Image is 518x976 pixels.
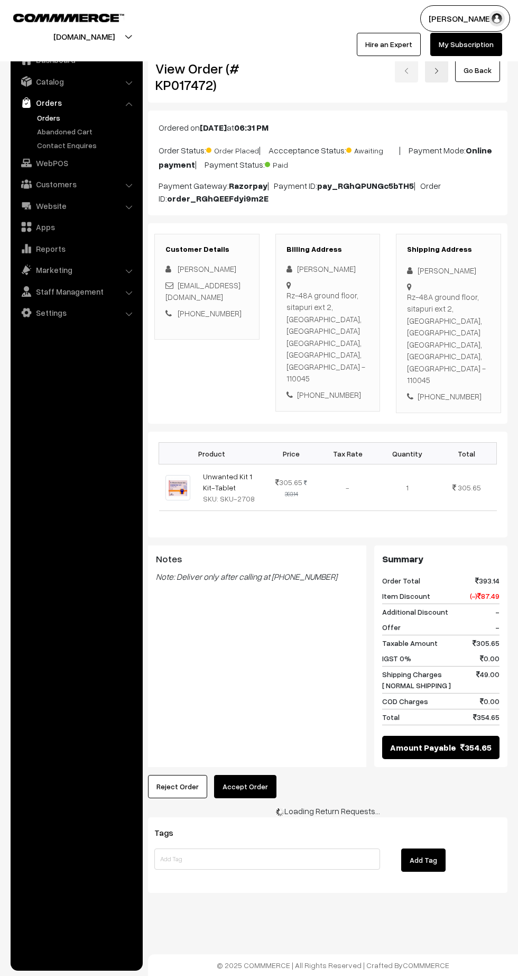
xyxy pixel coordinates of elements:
h2: View Order (# KP017472) [155,60,260,93]
span: Item Discount [382,590,430,601]
span: - [495,606,499,617]
a: Orders [13,93,139,112]
button: Accept Order [214,775,276,798]
a: Apps [13,217,139,236]
a: WebPOS [13,153,139,172]
span: 305.65 [275,478,302,487]
span: Paid [265,157,318,170]
b: Razorpay [229,180,267,191]
th: Quantity [377,443,437,464]
span: (-) 87.49 [470,590,499,601]
h3: Billing Address [286,245,369,254]
a: Reports [13,239,139,258]
span: - [495,622,499,633]
span: Shipping Charges [ NORMAL SHIPPING ] [382,669,451,691]
button: Reject Order [148,775,207,798]
p: Payment Gateway: | Payment ID: | Order ID: [159,179,497,205]
button: [DOMAIN_NAME] [16,23,152,50]
a: Website [13,196,139,215]
th: Price [265,443,318,464]
img: UNWANTED KIT.jpeg [165,475,190,500]
a: Settings [13,303,139,322]
span: 0.00 [480,696,499,707]
span: 354.65 [473,712,499,723]
p: Ordered on at [159,121,497,134]
button: Add Tag [401,849,446,872]
span: Additional Discount [382,606,448,617]
div: [PERSON_NAME] [286,263,369,275]
span: IGST 0% [382,653,411,664]
a: Marketing [13,260,139,279]
a: COMMMERCE [13,11,106,23]
button: [PERSON_NAME] [420,5,510,32]
div: SKU: SKU-2708 [203,493,258,504]
b: pay_RGhQPUNGc5bTH5 [317,180,414,191]
a: Go Back [455,59,500,82]
span: 305.65 [473,637,499,649]
h3: Summary [382,553,499,565]
div: Rz-48A ground floor, sitapuri ext 2, [GEOGRAPHIC_DATA], [GEOGRAPHIC_DATA] [GEOGRAPHIC_DATA], [GEO... [286,289,369,385]
a: Staff Management [13,282,139,301]
a: COMMMERCE [403,961,449,970]
h3: Shipping Address [407,245,490,254]
span: Order Total [382,575,420,586]
a: My Subscription [430,33,502,56]
a: Hire an Expert [357,33,421,56]
a: Orders [34,112,139,123]
span: 393.14 [475,575,499,586]
td: - [318,464,377,511]
div: [PERSON_NAME] [407,264,490,277]
span: 0.00 [480,653,499,664]
a: Abandoned Cart [34,126,139,137]
b: 06:31 PM [234,122,269,133]
span: Taxable Amount [382,637,438,649]
blockquote: Note: Deliver only after calling at [PHONE_NUMBER] [156,570,358,583]
a: Customers [13,175,139,194]
input: Add Tag [154,849,380,870]
h3: Notes [156,553,358,565]
div: [PHONE_NUMBER] [286,389,369,401]
a: [EMAIL_ADDRESS][DOMAIN_NAME] [165,280,240,302]
div: Rz-48A ground floor, sitapuri ext 2, [GEOGRAPHIC_DATA], [GEOGRAPHIC_DATA] [GEOGRAPHIC_DATA], [GEO... [407,291,490,386]
a: Unwanted Kit 1 Kit-Tablet [203,472,252,492]
span: 354.65 [460,741,492,754]
a: Contact Enquires [34,140,139,151]
span: Awaiting [346,142,399,156]
p: Order Status: | Accceptance Status: | Payment Mode: | Payment Status: [159,142,497,171]
div: Loading Return Requests… [148,805,507,817]
span: [PERSON_NAME] [178,264,236,273]
th: Total [437,443,496,464]
th: Product [159,443,265,464]
th: Tax Rate [318,443,377,464]
b: order_RGhQEEFdyi9m2E [167,193,269,204]
img: user [489,11,505,26]
span: 1 [406,483,409,492]
span: 305.65 [458,483,481,492]
div: [PHONE_NUMBER] [407,390,490,403]
img: ajax-load-sm.gif [276,808,284,816]
span: COD Charges [382,696,428,707]
span: Tags [154,827,186,838]
span: Amount Payable [390,741,456,754]
span: 49.00 [476,669,499,691]
img: right-arrow.png [433,68,440,74]
span: Offer [382,622,401,633]
h3: Customer Details [165,245,248,254]
span: Total [382,712,400,723]
span: Order Placed [206,142,259,156]
strike: 393.14 [285,479,308,497]
img: COMMMERCE [13,14,124,22]
a: [PHONE_NUMBER] [178,308,242,318]
footer: © 2025 COMMMERCE | All Rights Reserved | Crafted By [148,954,518,976]
a: Catalog [13,72,139,91]
b: [DATE] [200,122,227,133]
